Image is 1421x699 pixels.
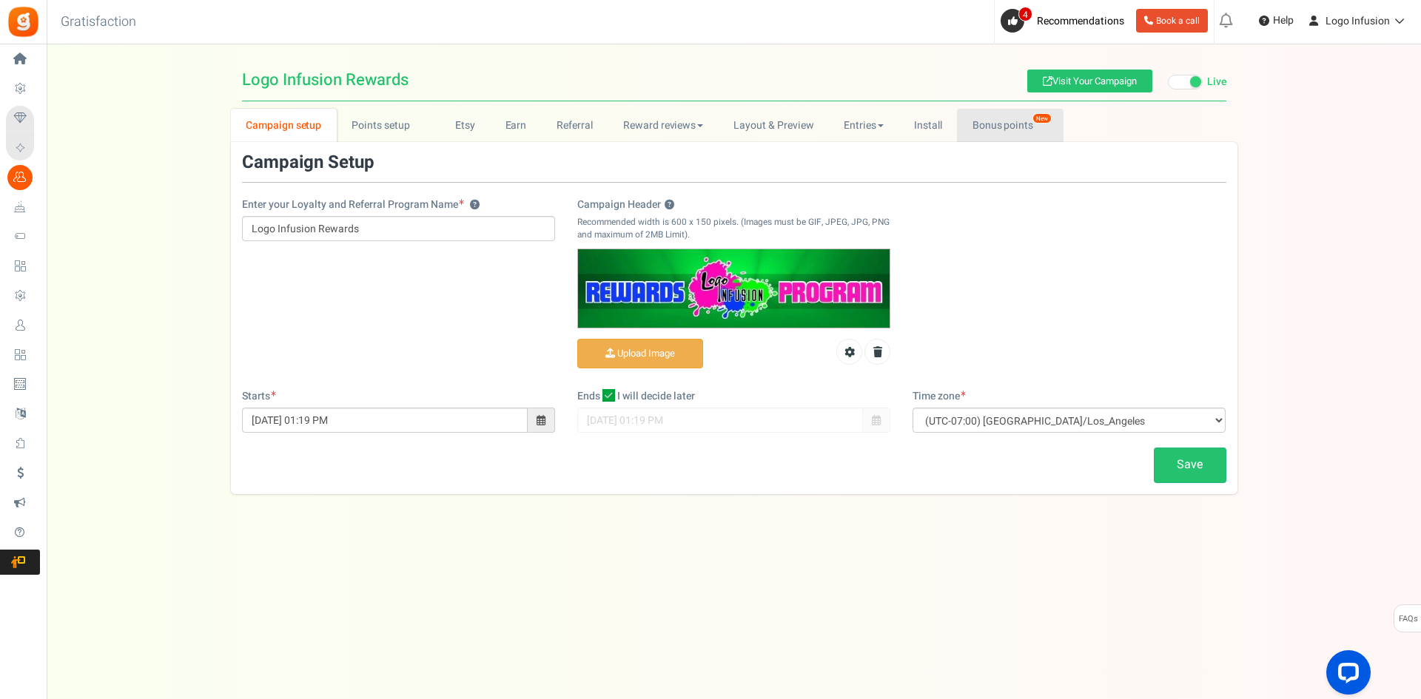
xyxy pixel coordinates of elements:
[719,109,829,142] a: Layout & Preview
[470,200,480,210] button: Enter your Loyalty and Referral Program Name
[1027,70,1152,92] a: Visit Your Campaign
[1037,13,1124,29] span: Recommendations
[913,389,966,404] label: Time zone
[242,72,409,88] span: Logo Infusion Rewards
[1207,75,1226,90] span: Live
[1032,113,1052,124] em: New
[577,389,600,404] label: Ends
[899,109,958,142] a: Install
[1253,9,1300,33] a: Help
[617,389,695,404] span: I will decide later
[1018,7,1032,21] span: 4
[1154,448,1226,482] a: Save
[1001,9,1130,33] a: 4 Recommendations
[829,109,899,142] a: Entries
[242,153,374,172] h3: Campaign Setup
[1136,9,1208,33] a: Book a call
[1269,13,1294,28] span: Help
[231,109,337,142] a: Campaign setup
[490,109,542,142] a: Earn
[577,197,674,212] label: Campaign Header
[242,197,480,212] label: Enter your Loyalty and Referral Program Name
[608,109,718,142] a: Reward reviews
[1326,13,1390,29] span: Logo Infusion
[440,109,490,142] a: Etsy
[1398,605,1418,633] span: FAQs
[242,389,276,404] label: Starts
[337,109,440,142] a: Points setup
[957,109,1063,142] a: Bonus points
[577,216,890,241] p: Recommended width is 600 x 150 pixels. (Images must be GIF, JPEG, JPG, PNG and maximum of 2MB Lim...
[542,109,608,142] a: Referral
[44,7,152,37] h3: Gratisfaction
[665,200,674,210] button: Campaign Header
[7,5,40,38] img: Gratisfaction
